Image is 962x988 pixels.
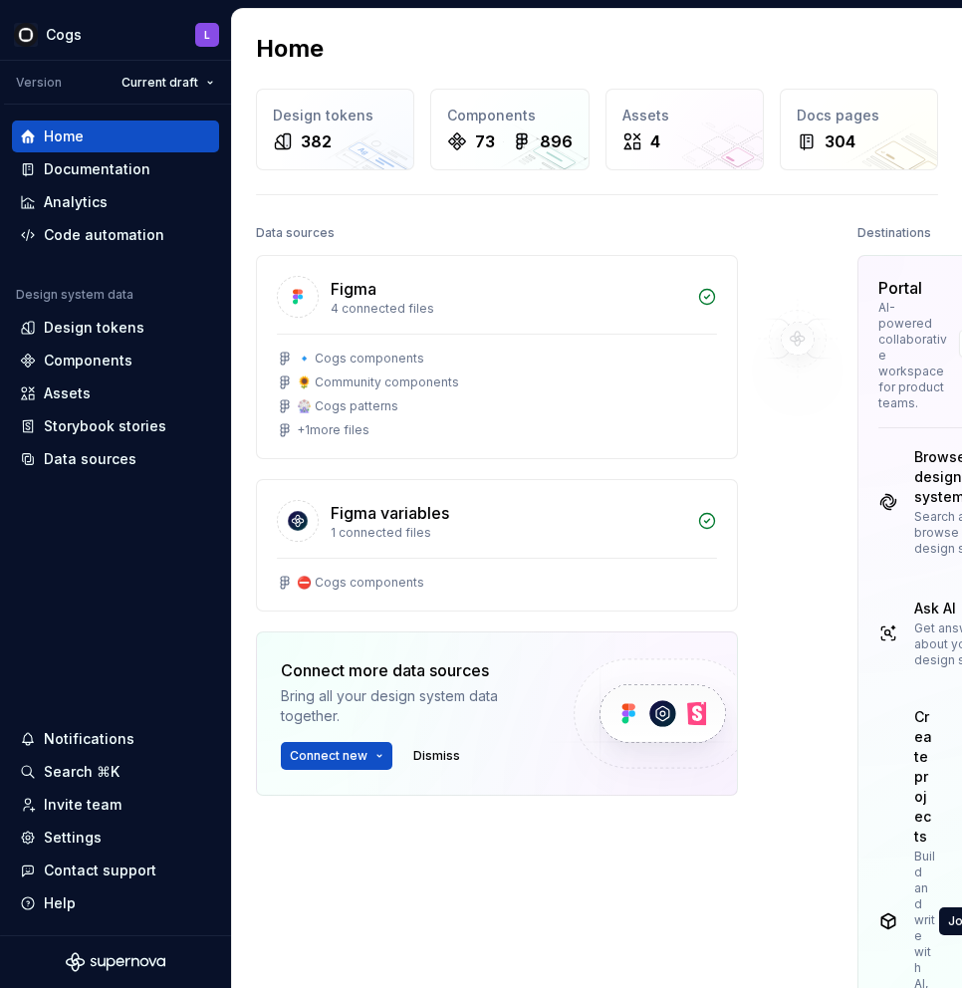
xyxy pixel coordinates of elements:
[301,129,332,153] div: 382
[66,952,165,972] svg: Supernova Logo
[297,374,459,390] div: 🌻 Community components
[12,756,219,788] button: Search ⌘K
[12,312,219,344] a: Design tokens
[44,795,121,815] div: Invite team
[780,89,938,170] a: Docs pages304
[256,219,335,247] div: Data sources
[797,106,921,125] div: Docs pages
[12,153,219,185] a: Documentation
[44,828,102,848] div: Settings
[256,89,414,170] a: Design tokens382
[605,89,764,170] a: Assets4
[404,742,469,770] button: Dismiss
[256,479,738,612] a: Figma variables1 connected files⛔️ Cogs components
[475,129,495,153] div: 73
[44,893,76,913] div: Help
[44,351,132,370] div: Components
[4,13,227,56] button: CogsL
[914,707,935,847] div: Create projects
[12,855,219,886] button: Contact support
[857,219,931,247] div: Destinations
[204,27,210,43] div: L
[331,525,685,541] div: 1 connected files
[281,686,540,726] div: Bring all your design system data together.
[273,106,397,125] div: Design tokens
[44,729,134,749] div: Notifications
[540,129,573,153] div: 896
[44,416,166,436] div: Storybook stories
[12,887,219,919] button: Help
[290,748,367,764] span: Connect new
[12,723,219,755] button: Notifications
[44,861,156,880] div: Contact support
[12,822,219,854] a: Settings
[14,23,38,47] img: 293001da-8814-4710-858c-a22b548e5d5c.png
[12,345,219,376] a: Components
[12,377,219,409] a: Assets
[44,318,144,338] div: Design tokens
[878,300,947,411] div: AI-powered collaborative workspace for product teams.
[121,75,198,91] span: Current draft
[297,422,369,438] div: + 1 more files
[12,186,219,218] a: Analytics
[256,33,324,65] h2: Home
[12,789,219,821] a: Invite team
[16,75,62,91] div: Version
[12,443,219,475] a: Data sources
[281,742,392,770] button: Connect new
[331,501,449,525] div: Figma variables
[12,219,219,251] a: Code automation
[44,383,91,403] div: Assets
[44,192,108,212] div: Analytics
[44,159,150,179] div: Documentation
[331,277,376,301] div: Figma
[256,255,738,459] a: Figma4 connected files🔹 Cogs components🌻 Community components🎡 Cogs patterns+1more files
[44,225,164,245] div: Code automation
[44,762,120,782] div: Search ⌘K
[430,89,589,170] a: Components73896
[297,398,398,414] div: 🎡 Cogs patterns
[650,129,660,153] div: 4
[622,106,747,125] div: Assets
[113,69,223,97] button: Current draft
[281,658,540,682] div: Connect more data sources
[825,129,855,153] div: 304
[44,449,136,469] div: Data sources
[447,106,572,125] div: Components
[297,351,424,367] div: 🔹 Cogs components
[331,301,685,317] div: 4 connected files
[12,410,219,442] a: Storybook stories
[16,287,133,303] div: Design system data
[44,126,84,146] div: Home
[12,121,219,152] a: Home
[878,276,922,300] div: Portal
[297,575,424,591] div: ⛔️ Cogs components
[413,748,460,764] span: Dismiss
[46,25,82,45] div: Cogs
